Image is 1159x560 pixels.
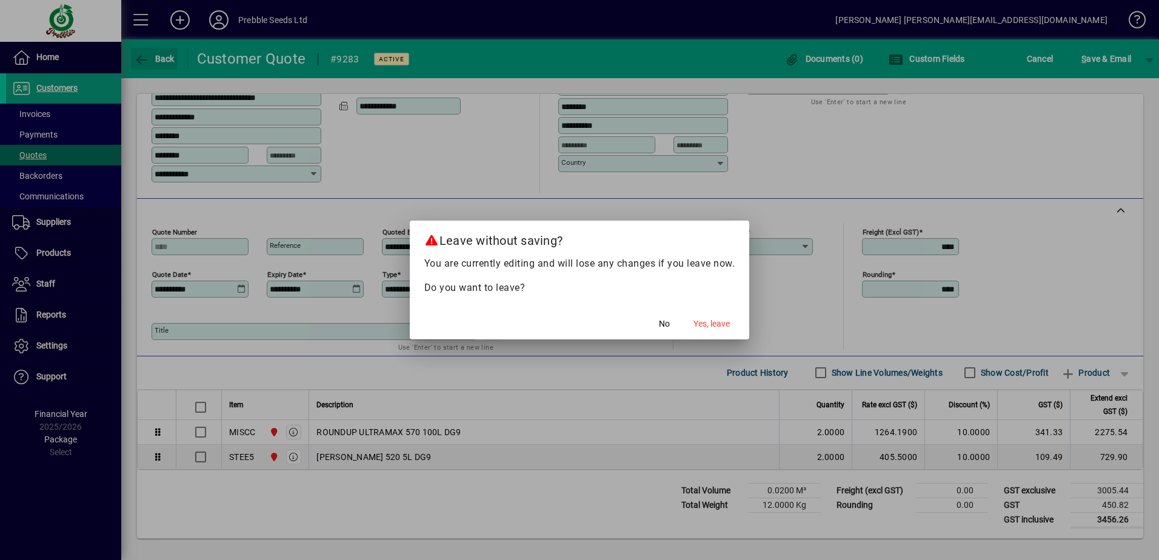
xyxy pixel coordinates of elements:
[645,313,684,335] button: No
[659,318,670,330] span: No
[424,256,735,271] p: You are currently editing and will lose any changes if you leave now.
[410,221,750,256] h2: Leave without saving?
[693,318,730,330] span: Yes, leave
[689,313,735,335] button: Yes, leave
[424,281,735,295] p: Do you want to leave?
